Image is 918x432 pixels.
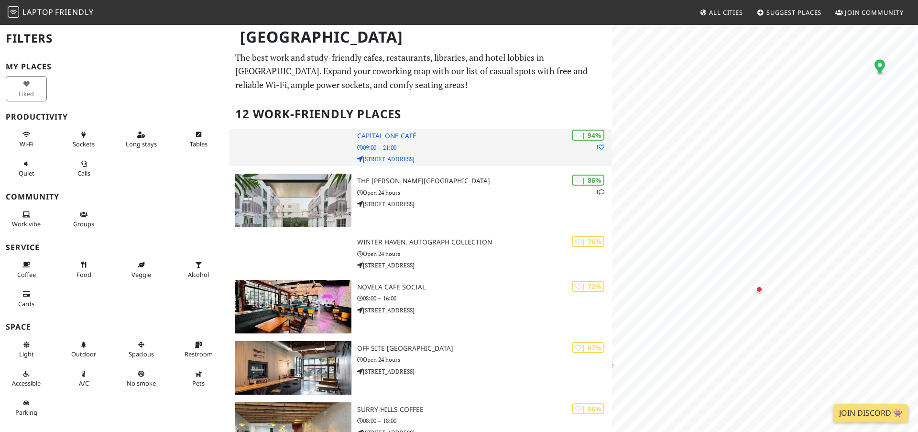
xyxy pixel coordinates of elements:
[709,8,743,17] span: All Cities
[127,379,156,388] span: Smoke free
[63,127,104,152] button: Sockets
[6,207,47,232] button: Work vibe
[6,337,47,362] button: Light
[6,395,47,421] button: Parking
[357,132,612,140] h3: Capital One Café
[19,169,34,177] span: Quiet
[192,379,205,388] span: Pet friendly
[357,143,612,152] p: 09:00 – 21:00
[357,306,612,315] p: [STREET_ADDRESS]
[8,6,19,18] img: LaptopFriendly
[12,220,41,228] span: People working
[178,127,219,152] button: Tables
[229,129,612,166] a: | 94% 1 Capital One Café 09:00 – 21:00 [STREET_ADDRESS]
[22,7,54,17] span: Laptop
[71,350,96,358] span: Outdoor area
[185,350,213,358] span: Restroom
[63,207,104,232] button: Groups
[63,366,104,391] button: A/C
[63,337,104,362] button: Outdoor
[19,350,34,358] span: Natural light
[572,236,604,247] div: | 76%
[6,257,47,282] button: Coffee
[235,174,351,227] img: The Betsy Hotel
[750,280,769,299] div: Map marker
[357,188,612,197] p: Open 24 hours
[129,350,154,358] span: Spacious
[20,140,33,148] span: Stable Wi-Fi
[357,261,612,270] p: [STREET_ADDRESS]
[357,155,612,164] p: [STREET_ADDRESS]
[178,366,219,391] button: Pets
[572,175,604,186] div: | 86%
[77,169,90,177] span: Video/audio calls
[357,294,612,303] p: 08:00 – 16:00
[229,235,612,272] a: | 76% Winter Haven, Autograph Collection Open 24 hours [STREET_ADDRESS]
[6,156,47,181] button: Quiet
[12,379,41,388] span: Accessible
[6,366,47,391] button: Accessible
[188,270,209,279] span: Alcohol
[6,62,224,71] h3: My Places
[357,199,612,209] p: [STREET_ADDRESS]
[17,270,36,279] span: Coffee
[6,192,224,201] h3: Community
[6,243,224,252] h3: Service
[572,130,604,141] div: | 94%
[572,342,604,353] div: | 67%
[15,408,37,417] span: Parking
[357,416,612,425] p: 08:00 – 18:00
[73,220,94,228] span: Group tables
[235,280,351,333] img: Novela Cafe Social
[357,177,612,185] h3: The [PERSON_NAME][GEOGRAPHIC_DATA]
[572,403,604,414] div: | 56%
[55,7,93,17] span: Friendly
[120,337,162,362] button: Spacious
[232,24,610,50] h1: [GEOGRAPHIC_DATA]
[696,4,747,21] a: All Cities
[6,286,47,311] button: Cards
[235,51,606,92] p: The best work and study-friendly cafes, restaurants, libraries, and hotel lobbies in [GEOGRAPHIC_...
[357,355,612,364] p: Open 24 hours
[6,127,47,152] button: Wi-Fi
[357,344,612,353] h3: OFF SITE [GEOGRAPHIC_DATA]
[874,59,885,75] div: Map marker
[831,4,907,21] a: Join Community
[8,4,94,21] a: LaptopFriendly LaptopFriendly
[753,4,826,21] a: Suggest Places
[178,337,219,362] button: Restroom
[79,379,89,388] span: Air conditioned
[76,270,91,279] span: Food
[126,140,157,148] span: Long stays
[63,156,104,181] button: Calls
[229,341,612,395] a: OFF SITE Nano Brewery | 67% OFF SITE [GEOGRAPHIC_DATA] Open 24 hours [STREET_ADDRESS]
[572,281,604,292] div: | 72%
[73,140,95,148] span: Power sockets
[120,257,162,282] button: Veggie
[357,406,612,414] h3: Surry Hills Coffee
[845,8,904,17] span: Join Community
[120,127,162,152] button: Long stays
[357,238,612,246] h3: Winter Haven, Autograph Collection
[18,299,34,308] span: Credit cards
[357,283,612,291] h3: Novela Cafe Social
[235,100,606,129] h2: 12 Work-Friendly Places
[229,174,612,227] a: The Betsy Hotel | 86% 1 The [PERSON_NAME][GEOGRAPHIC_DATA] Open 24 hours [STREET_ADDRESS]
[357,367,612,376] p: [STREET_ADDRESS]
[63,257,104,282] button: Food
[6,24,224,53] h2: Filters
[6,322,224,332] h3: Space
[120,366,162,391] button: No smoke
[235,341,351,395] img: OFF SITE Nano Brewery
[178,257,219,282] button: Alcohol
[190,140,208,148] span: Work-friendly tables
[766,8,822,17] span: Suggest Places
[6,112,224,122] h3: Productivity
[229,280,612,333] a: Novela Cafe Social | 72% Novela Cafe Social 08:00 – 16:00 [STREET_ADDRESS]
[596,188,604,197] p: 1
[357,249,612,258] p: Open 24 hours
[596,143,604,152] p: 1
[131,270,151,279] span: Veggie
